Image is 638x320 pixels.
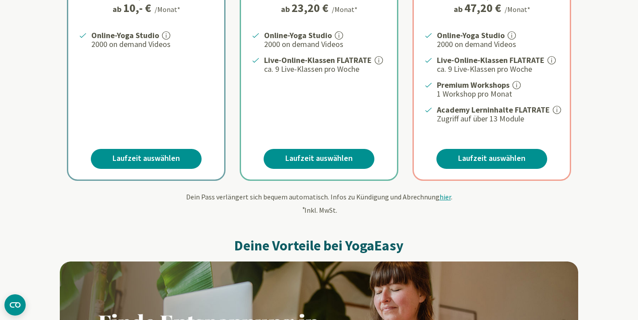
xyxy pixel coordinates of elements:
[437,55,545,65] strong: Live-Online-Klassen FLATRATE
[437,113,559,124] p: Zugriff auf über 13 Module
[91,30,159,40] strong: Online-Yoga Studio
[440,192,451,201] span: hier
[437,105,550,115] strong: Academy Lerninhalte FLATRATE
[264,149,374,169] a: Laufzeit auswählen
[264,30,332,40] strong: Online-Yoga Studio
[281,3,292,15] span: ab
[264,39,386,50] p: 2000 on demand Videos
[505,4,530,15] div: /Monat*
[264,64,386,74] p: ca. 9 Live-Klassen pro Woche
[155,4,180,15] div: /Monat*
[437,64,559,74] p: ca. 9 Live-Klassen pro Woche
[436,149,547,169] a: Laufzeit auswählen
[437,30,505,40] strong: Online-Yoga Studio
[464,2,501,14] div: 47,20 €
[4,294,26,316] button: CMP-Widget öffnen
[113,3,123,15] span: ab
[332,4,358,15] div: /Monat*
[437,89,559,99] p: 1 Workshop pro Monat
[454,3,464,15] span: ab
[264,55,372,65] strong: Live-Online-Klassen FLATRATE
[292,2,328,14] div: 23,20 €
[60,237,578,254] h2: Deine Vorteile bei YogaEasy
[437,39,559,50] p: 2000 on demand Videos
[91,39,214,50] p: 2000 on demand Videos
[91,149,202,169] a: Laufzeit auswählen
[60,191,578,215] div: Dein Pass verlängert sich bequem automatisch. Infos zu Kündigung und Abrechnung . Inkl. MwSt.
[123,2,151,14] div: 10,- €
[437,80,510,90] strong: Premium Workshops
